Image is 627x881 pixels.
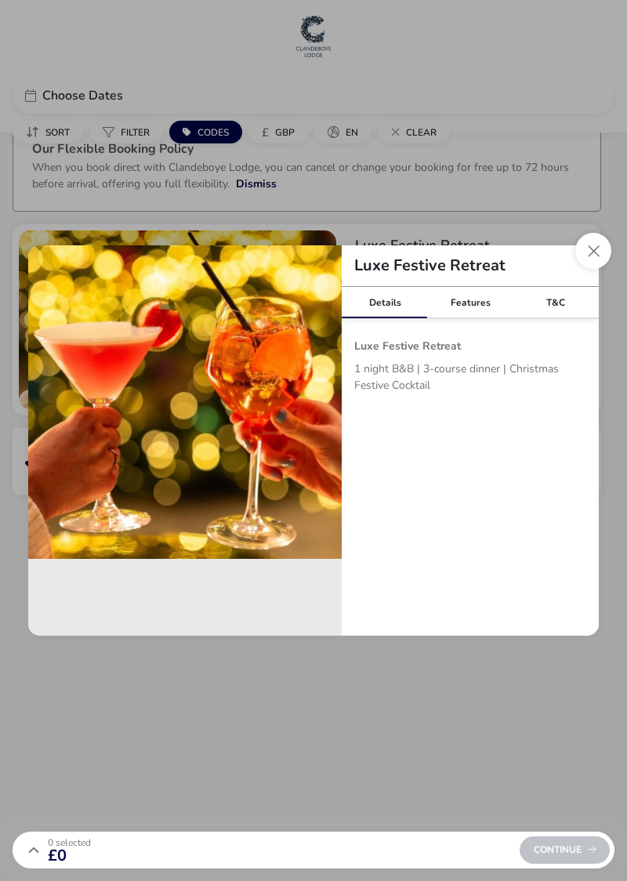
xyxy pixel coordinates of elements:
[48,836,91,849] span: 0 Selected
[342,287,427,318] div: Details
[48,848,91,864] span: £0
[342,258,518,274] h2: Luxe Festive Retreat
[28,245,599,636] div: tariffDetails
[354,361,586,400] p: 1 night B&B | 3-course dinner | Christmas Festive Cocktail
[428,287,513,318] div: Features
[513,287,599,318] div: T&C
[575,233,611,269] button: Close modal
[534,845,596,855] span: Continue
[520,836,610,864] div: Continue
[354,339,461,353] strong: Luxe Festive Retreat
